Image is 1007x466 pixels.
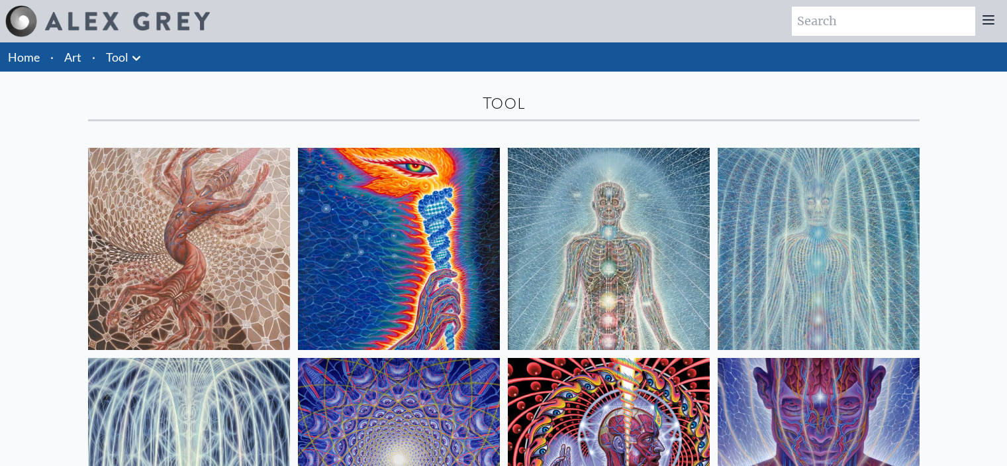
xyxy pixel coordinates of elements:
[87,42,101,72] li: ·
[8,50,40,64] a: Home
[106,48,128,66] a: Tool
[64,48,81,66] a: Art
[88,93,920,114] div: Tool
[792,7,975,36] input: Search
[45,42,59,72] li: ·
